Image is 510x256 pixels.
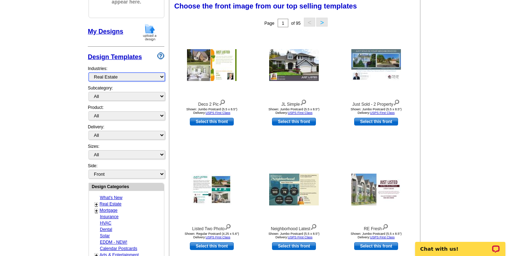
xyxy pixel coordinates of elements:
a: USPS First Class [288,111,313,115]
img: upload-design [141,23,159,41]
a: What's New [100,195,123,200]
a: My Designs [88,28,123,35]
a: use this design [272,118,316,126]
a: use this design [272,242,316,250]
button: < [304,18,315,27]
div: Shown: Jumbo Postcard (5.5 x 8.5") Delivery: [173,107,251,115]
a: Real Estate [100,202,121,206]
img: Listed Two Photo [192,174,232,205]
a: USPS First Class [206,235,231,239]
a: use this design [354,242,398,250]
div: JL Simple [255,98,333,107]
a: use this design [190,118,234,126]
div: Deco 2 Pic [173,98,251,107]
div: Neighborhood Latest [255,222,333,232]
img: view design details [219,98,226,106]
img: view design details [382,222,389,230]
a: Solar [100,233,110,238]
img: RE Fresh [351,174,401,205]
a: + [95,202,98,207]
a: USPS First Class [370,111,395,115]
a: USPS First Class [370,235,395,239]
img: Neighborhood Latest [269,174,319,205]
div: Subcategory: [88,85,164,104]
div: Design Categories [89,183,164,190]
a: Insurance [100,214,119,219]
a: Mortgage [100,208,118,213]
a: HVAC [100,221,111,226]
div: Sizes: [88,143,164,163]
div: Shown: Jumbo Postcard (5.5 x 8.5") Delivery: [337,107,415,115]
img: view design details [393,98,400,106]
div: Just Sold - 2 Property [337,98,415,107]
img: view design details [300,98,307,106]
div: Product: [88,104,164,124]
a: EDDM - NEW! [100,240,127,245]
a: USPS First Class [288,235,313,239]
a: USPS First Class [206,111,231,115]
iframe: LiveChat chat widget [410,234,510,256]
a: use this design [190,242,234,250]
div: RE Fresh [337,222,415,232]
div: Industries: [88,62,164,85]
div: Side: [88,163,164,179]
div: Shown: Jumbo Postcard (5.5 x 8.5") Delivery: [255,107,333,115]
span: Page [265,21,274,26]
a: Design Templates [88,53,142,60]
img: Deco 2 Pic [187,49,237,81]
img: view design details [310,222,317,230]
img: design-wizard-help-icon.png [157,52,164,59]
div: Listed Two Photo [173,222,251,232]
a: + [95,208,98,214]
img: Just Sold - 2 Property [351,49,401,81]
img: view design details [225,222,231,230]
span: of 95 [291,21,301,26]
button: > [316,18,328,27]
a: use this design [354,118,398,126]
div: Delivery: [88,124,164,143]
div: Shown: Jumbo Postcard (5.5 x 8.5") Delivery: [337,232,415,239]
a: Dental [100,227,112,232]
a: Calendar Postcards [100,246,137,251]
img: JL Simple [269,49,319,81]
div: Shown: Jumbo Postcard (5.5 x 8.5") Delivery: [255,232,333,239]
span: Choose the front image from our top selling templates [174,2,357,10]
div: Shown: Regular Postcard (4.25 x 5.6") Delivery: [173,232,251,239]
